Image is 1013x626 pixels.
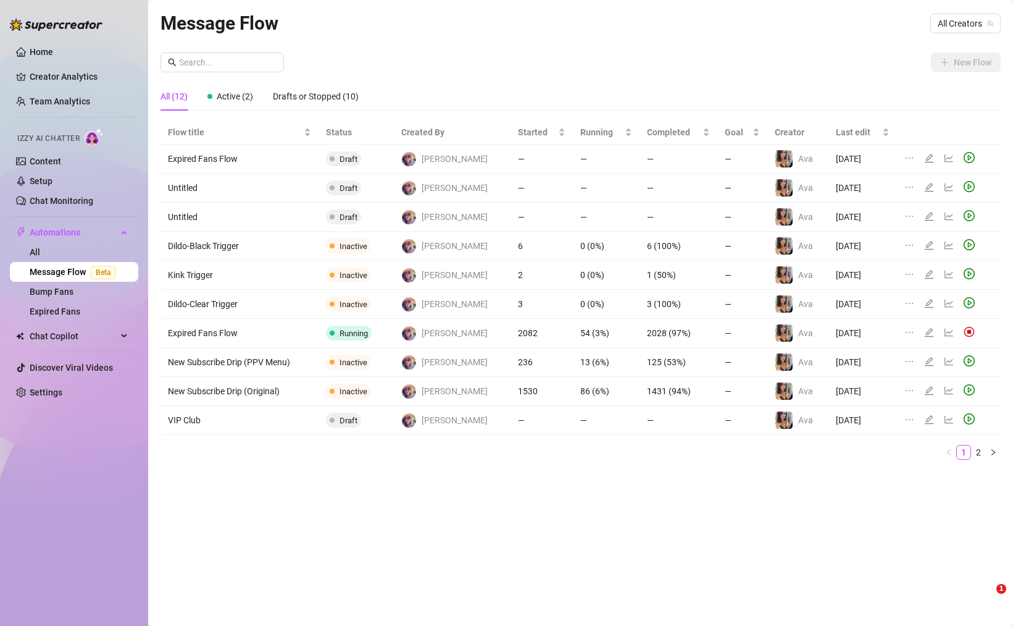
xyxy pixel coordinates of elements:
[340,184,357,193] span: Draft
[944,415,954,425] span: line-chart
[580,125,622,139] span: Running
[798,299,813,309] span: Ava
[828,145,897,174] td: [DATE]
[640,174,718,203] td: —
[836,125,880,139] span: Last edit
[340,387,367,396] span: Inactive
[904,211,914,221] span: ellipsis
[767,121,828,145] th: Creator
[30,326,117,346] span: Chat Copilot
[30,267,121,277] a: Message FlowBeta
[924,386,934,395] span: edit
[30,176,52,186] a: Setup
[573,174,639,203] td: —
[30,287,73,297] a: Bump Fans
[340,242,367,251] span: Inactive
[945,449,953,456] span: left
[402,239,416,253] img: Ava Dahlia
[217,91,253,101] span: Active (2)
[640,232,718,261] td: 6 (100%)
[828,121,897,145] th: Last edit
[904,328,914,337] span: ellipsis
[798,328,813,338] span: Ava
[422,297,488,311] span: [PERSON_NAME]
[573,319,639,348] td: 54 (3%)
[904,269,914,279] span: ellipsis
[990,449,997,456] span: right
[964,210,975,221] span: play-circle
[924,153,934,163] span: edit
[828,377,897,406] td: [DATE]
[511,319,573,348] td: 2082
[717,121,767,145] th: Goal
[30,387,62,397] a: Settings
[518,125,556,139] span: Started
[964,268,975,279] span: play-circle
[640,406,718,435] td: —
[828,406,897,435] td: [DATE]
[511,174,573,203] td: —
[828,203,897,232] td: [DATE]
[402,326,416,340] img: Ava Dahlia
[717,348,767,377] td: —
[775,412,793,429] img: Ava
[775,266,793,284] img: Ava
[573,377,639,406] td: 86 (6%)
[798,154,813,164] span: Ava
[924,240,934,250] span: edit
[964,152,975,163] span: play-circle
[30,363,113,373] a: Discover Viral Videos
[160,290,319,319] td: Dildo-Clear Trigger
[904,415,914,425] span: ellipsis
[775,324,793,342] img: Ava
[798,415,813,425] span: Ava
[168,125,301,139] span: Flow title
[904,386,914,395] span: ellipsis
[402,152,416,166] img: Ava Dahlia
[828,174,897,203] td: [DATE]
[944,269,954,279] span: line-chart
[798,357,813,367] span: Ava
[775,353,793,371] img: Ava
[573,203,639,232] td: —
[168,58,177,67] span: search
[904,240,914,250] span: ellipsis
[964,355,975,366] span: play-circle
[972,446,985,459] a: 2
[511,121,573,145] th: Started
[717,232,767,261] td: —
[938,14,993,33] span: All Creators
[85,128,104,146] img: AI Chatter
[971,584,1001,614] iframe: Intercom live chat
[340,358,367,367] span: Inactive
[402,384,416,399] img: Ava Dahlia
[904,153,914,163] span: ellipsis
[931,53,1001,72] button: New Flow
[717,174,767,203] td: —
[964,239,975,250] span: play-circle
[924,328,934,337] span: edit
[160,174,319,203] td: Untitled
[944,298,954,308] span: line-chart
[402,268,416,282] img: Ava Dahlia
[30,47,53,57] a: Home
[10,19,102,31] img: logo-BBDzfeDw.svg
[573,145,639,174] td: —
[30,156,61,166] a: Content
[30,96,90,106] a: Team Analytics
[17,133,80,145] span: Izzy AI Chatter
[573,232,639,261] td: 0 (0%)
[640,290,718,319] td: 3 (100%)
[30,307,80,316] a: Expired Fans
[511,406,573,435] td: —
[30,196,93,206] a: Chat Monitoring
[179,56,277,69] input: Search...
[340,416,357,425] span: Draft
[160,348,319,377] td: New Subscribe Drip (PPV Menu)
[573,121,639,145] th: Running
[91,266,116,279] span: Beta
[798,183,813,193] span: Ava
[511,145,573,174] td: —
[422,210,488,224] span: [PERSON_NAME]
[717,203,767,232] td: —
